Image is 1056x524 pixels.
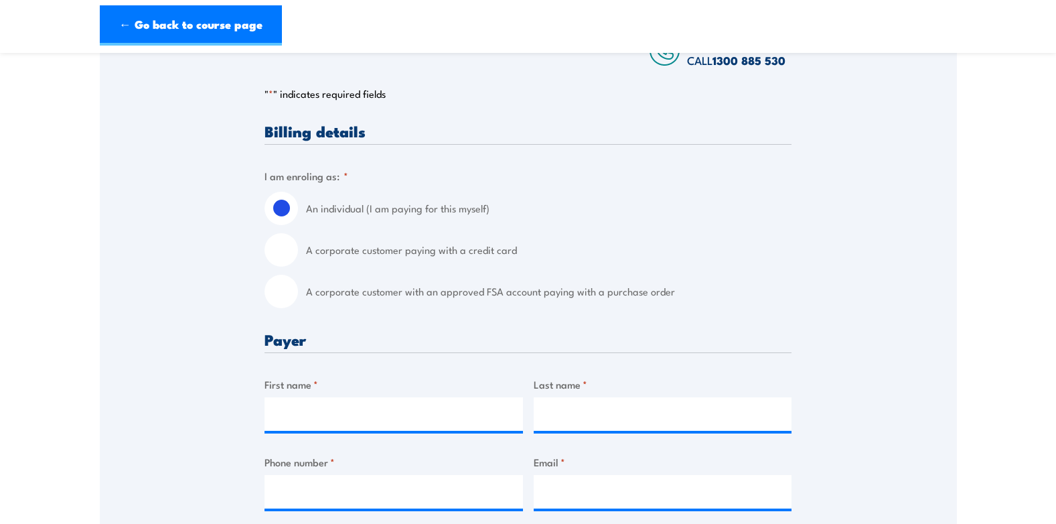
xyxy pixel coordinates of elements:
label: Last name [534,377,792,392]
a: 1300 885 530 [712,52,785,69]
h3: Billing details [265,123,791,139]
a: ← Go back to course page [100,5,282,46]
label: A corporate customer with an approved FSA account paying with a purchase order [306,275,791,308]
label: First name [265,377,523,392]
span: Speak to a specialist CALL [687,31,791,68]
p: " " indicates required fields [265,87,791,101]
h3: Payer [265,332,791,347]
legend: I am enroling as: [265,168,348,184]
label: A corporate customer paying with a credit card [306,233,791,267]
label: An individual (I am paying for this myself) [306,192,791,225]
label: Phone number [265,454,523,470]
label: Email [534,454,792,470]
